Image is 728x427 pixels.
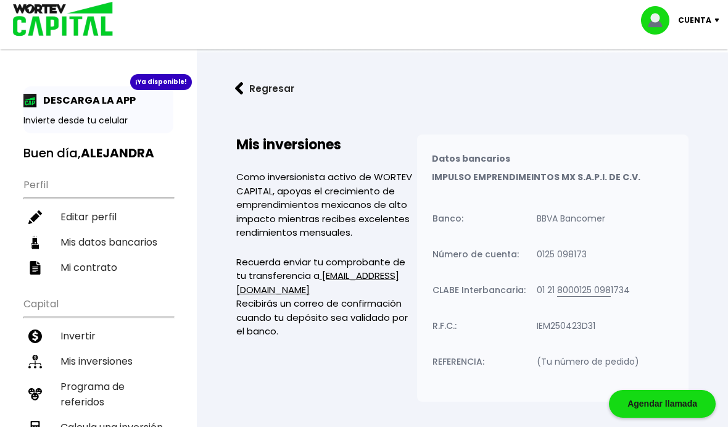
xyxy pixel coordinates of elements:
[23,374,173,415] a: Programa de referidos
[23,323,173,349] a: Invertir
[217,72,708,105] a: flecha izquierdaRegresar
[28,236,42,249] img: datos-icon.10cf9172.svg
[609,390,716,418] div: Agendar llamada
[130,74,192,90] div: ¡Ya disponible!
[23,255,173,280] a: Mi contrato
[537,286,630,295] p: 01 21 1734
[432,357,484,367] p: REFERENCIA:
[235,82,244,95] img: flecha izquierda
[432,152,510,165] b: Datos bancarios
[81,144,154,162] b: ALEJANDRA
[23,171,173,280] ul: Perfil
[432,214,463,223] p: Banco:
[23,204,173,230] a: Editar perfil
[641,6,678,35] img: profile-image
[23,230,173,255] a: Mis datos bancarios
[217,72,313,105] button: Regresar
[23,146,173,161] h3: Buen día,
[37,93,136,108] p: DESCARGA LA APP
[236,170,417,240] p: Como inversionista activo de WORTEV CAPITAL, apoyas el crecimiento de emprendimientos mexicanos d...
[432,171,640,183] b: IMPULSO EMPRENDIMEINTOS MX S.A.P.I. DE C.V.
[537,214,605,223] p: BBVA Bancomer
[432,250,519,259] p: Número de cuenta:
[28,330,42,343] img: invertir-icon.b3b967d7.svg
[537,250,587,259] p: 0125 098173
[432,286,526,295] p: CLABE Interbancaria:
[28,388,42,401] img: recomiendanos-icon.9b8e9327.svg
[678,11,711,30] p: Cuenta
[711,19,728,22] img: icon-down
[236,135,417,155] h2: Mis inversiones
[432,321,457,331] p: R.F.C.:
[23,349,173,374] a: Mis inversiones
[28,210,42,224] img: editar-icon.952d3147.svg
[28,261,42,275] img: contrato-icon.f2db500c.svg
[236,269,399,296] a: [EMAIL_ADDRESS][DOMAIN_NAME]
[236,255,417,339] p: Recuerda enviar tu comprobante de tu transferencia a Recibirás un correo de confirmación cuando t...
[28,355,42,368] img: inversiones-icon.6695dc30.svg
[23,94,37,107] img: app-icon
[537,321,595,331] p: IEM250423D31
[23,114,173,127] p: Invierte desde tu celular
[537,357,639,367] p: (Tu número de pedido)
